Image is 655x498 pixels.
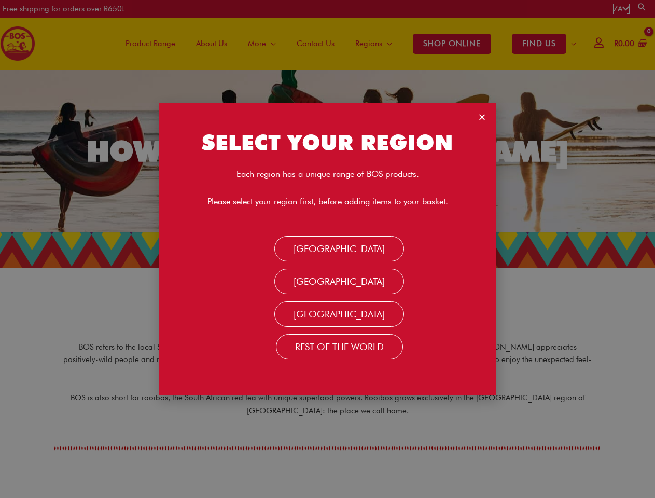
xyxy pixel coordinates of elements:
a: [GEOGRAPHIC_DATA] [274,269,404,294]
a: Close [478,113,486,121]
a: Rest Of the World [276,334,403,359]
h2: SELECT YOUR REGION [170,129,486,157]
p: Each region has a unique range of BOS products. [170,168,486,181]
a: [GEOGRAPHIC_DATA] [274,236,404,261]
nav: Menu [170,242,486,354]
a: [GEOGRAPHIC_DATA] [274,301,404,326]
p: Please select your region first, before adding items to your basket. [170,195,486,208]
